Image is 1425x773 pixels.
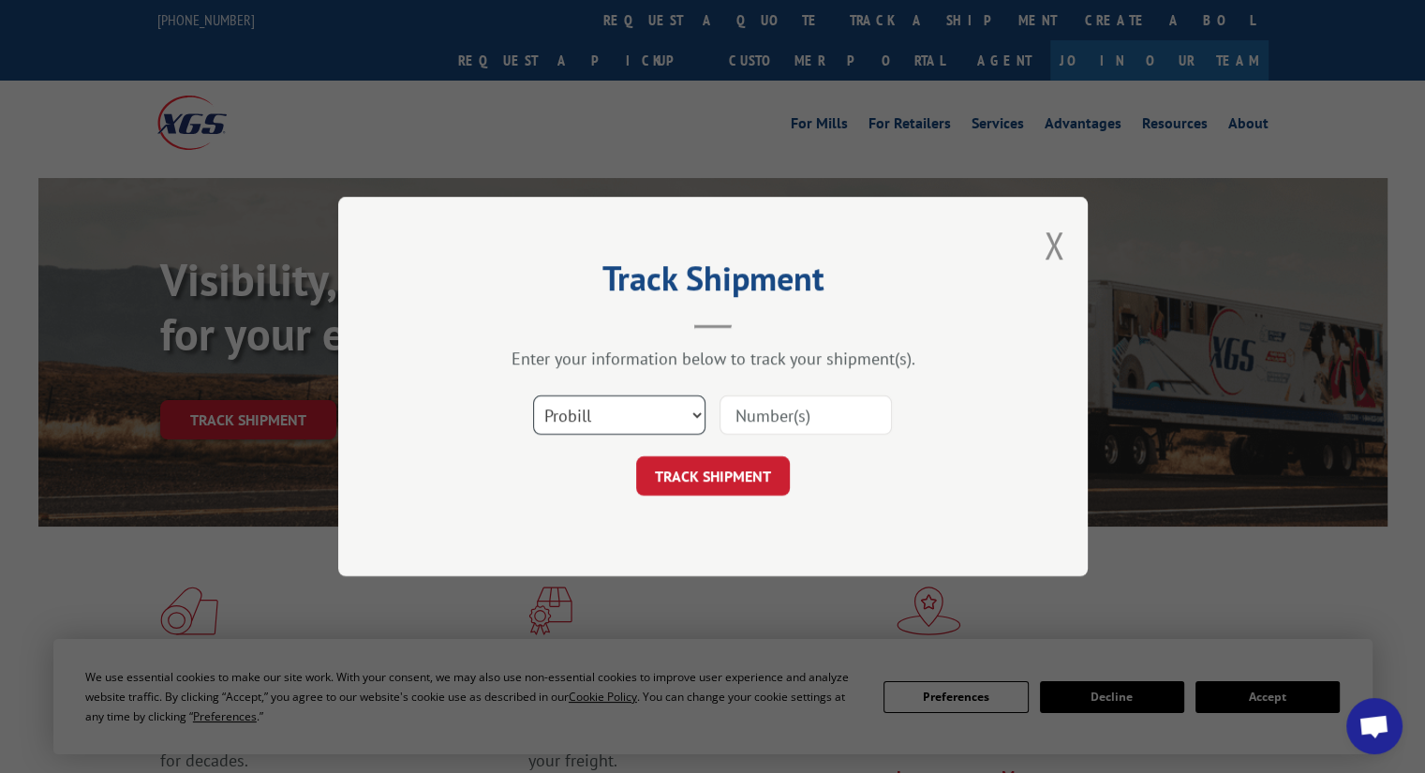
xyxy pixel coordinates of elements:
div: Enter your information below to track your shipment(s). [432,348,994,369]
input: Number(s) [720,395,892,435]
div: Open chat [1346,698,1403,754]
h2: Track Shipment [432,265,994,301]
button: TRACK SHIPMENT [636,456,790,496]
button: Close modal [1044,220,1064,270]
